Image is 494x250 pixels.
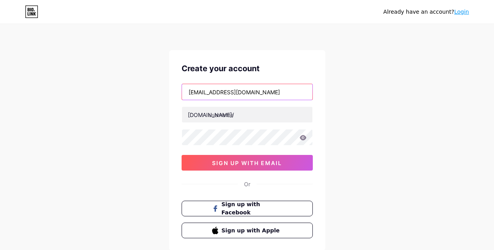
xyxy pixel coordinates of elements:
div: [DOMAIN_NAME]/ [188,111,234,119]
button: Sign up with Apple [182,223,313,238]
div: Or [244,180,250,188]
input: Email [182,84,312,100]
span: Sign up with Apple [221,227,282,235]
button: sign up with email [182,155,313,171]
span: sign up with email [212,160,282,166]
button: Sign up with Facebook [182,201,313,216]
a: Login [454,9,469,15]
div: Create your account [182,63,313,74]
input: username [182,107,312,122]
span: Sign up with Facebook [221,200,282,217]
div: Already have an account? [383,8,469,16]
